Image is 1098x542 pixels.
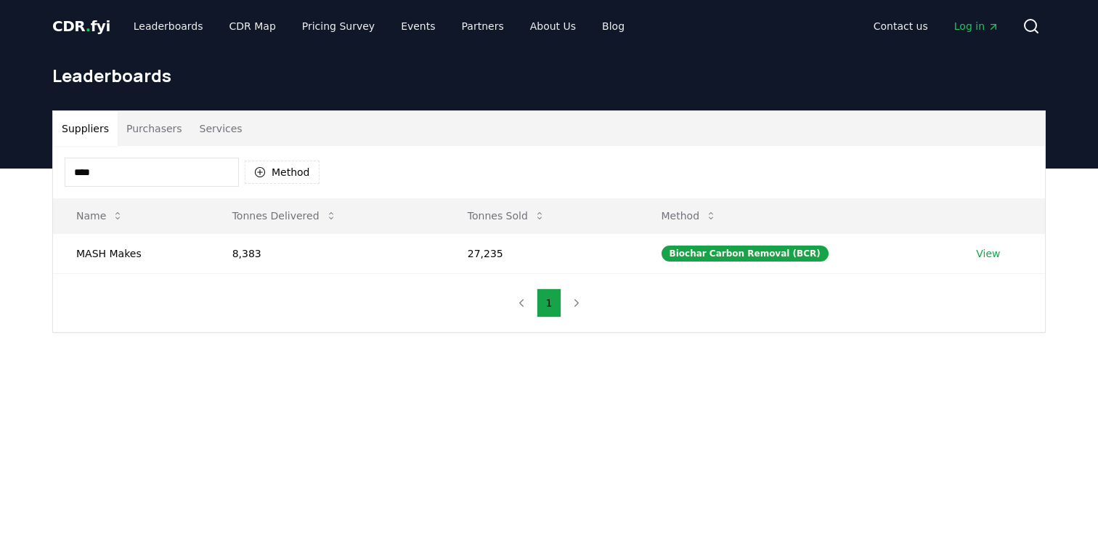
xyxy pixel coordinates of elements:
a: Pricing Survey [290,13,386,39]
nav: Main [122,13,636,39]
button: Purchasers [118,111,191,146]
td: 8,383 [209,233,444,273]
td: MASH Makes [53,233,209,273]
button: Tonnes Delivered [221,201,349,230]
span: CDR fyi [52,17,110,35]
a: CDR.fyi [52,16,110,36]
button: Services [191,111,251,146]
a: Blog [590,13,636,39]
a: Partners [450,13,516,39]
a: About Us [518,13,587,39]
button: Name [65,201,135,230]
span: Log in [954,19,999,33]
button: 1 [537,288,562,317]
nav: Main [862,13,1011,39]
button: Method [650,201,729,230]
h1: Leaderboards [52,64,1046,87]
button: Method [245,161,320,184]
td: 27,235 [444,233,638,273]
a: Log in [943,13,1011,39]
span: . [86,17,91,35]
a: Leaderboards [122,13,215,39]
a: View [976,246,1000,261]
a: Events [389,13,447,39]
a: CDR Map [218,13,288,39]
button: Tonnes Sold [456,201,557,230]
a: Contact us [862,13,940,39]
button: Suppliers [53,111,118,146]
div: Biochar Carbon Removal (BCR) [662,246,829,262]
